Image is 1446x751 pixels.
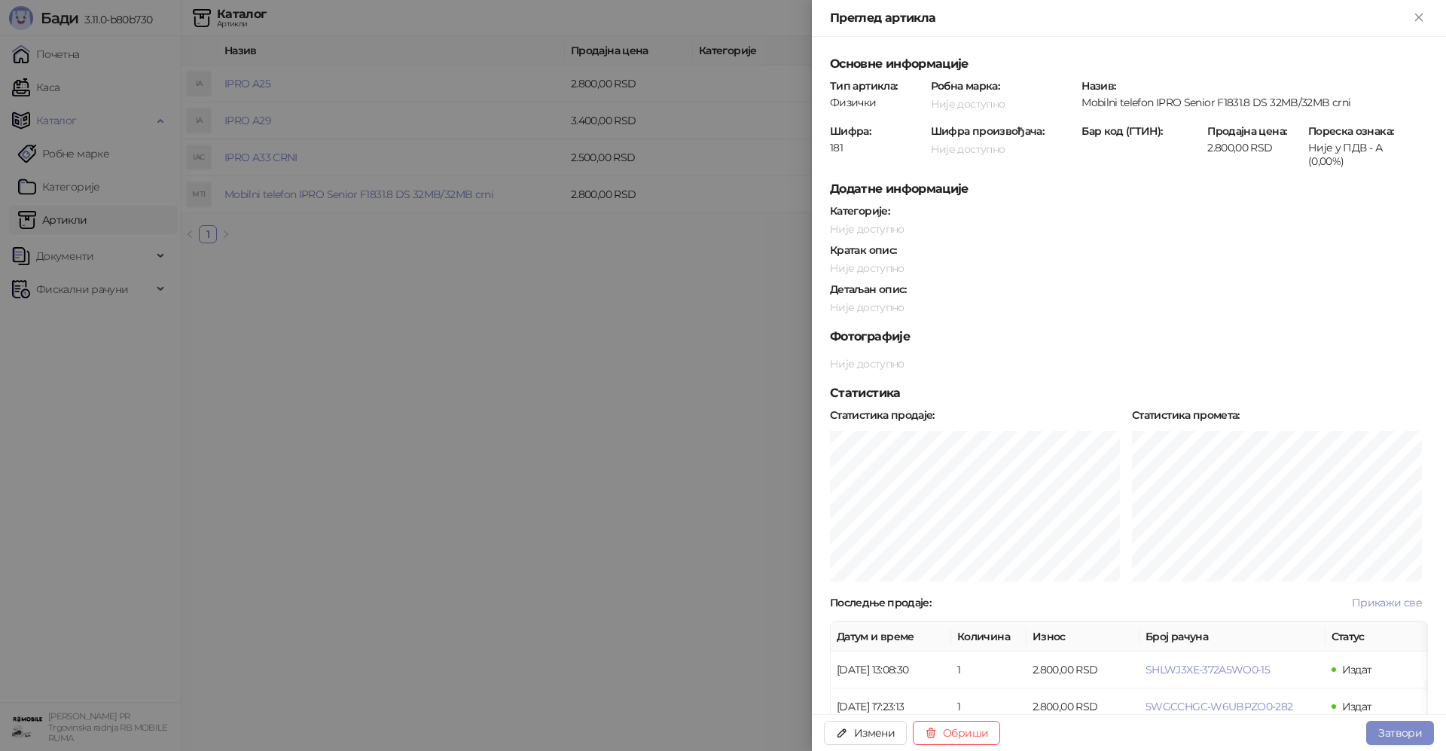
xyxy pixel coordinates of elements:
[1027,688,1139,725] td: 2.800,00 RSD
[830,222,905,236] span: Није доступно
[931,124,1045,138] strong: Шифра произвођача :
[951,652,1027,688] td: 1
[951,688,1027,725] td: 1
[830,79,897,93] strong: Тип артикла :
[1027,652,1139,688] td: 2.800,00 RSD
[951,622,1027,652] th: Количина
[830,408,935,422] strong: Статистика продаје :
[831,622,951,652] th: Датум и време
[1132,408,1240,422] strong: Статистика промета :
[830,384,1428,402] h5: Статистика
[1307,141,1405,168] div: Није у ПДВ - А (0,00%)
[1308,124,1393,138] strong: Пореска ознака :
[828,96,926,109] div: Физички
[830,301,905,314] span: Није доступно
[1352,596,1422,609] span: Прикажи све
[830,328,1428,346] h5: Фотографије
[1342,700,1372,713] span: Издат
[830,9,1410,27] div: Преглед артикла
[831,652,951,688] td: [DATE] 13:08:30
[830,180,1428,198] h5: Додатне информације
[1080,96,1429,109] div: Mobilni telefon IPRO Senior F1831.8 DS 32MB/32MB crni
[913,721,1000,745] button: Обриши
[1081,124,1162,138] strong: Бар код (ГТИН) :
[830,357,905,371] span: Није доступно
[830,282,907,296] strong: Детаљан опис :
[931,142,1005,156] span: Није доступно
[831,688,951,725] td: [DATE] 17:23:13
[830,124,871,138] strong: Шифра :
[1081,79,1115,93] strong: Назив :
[1346,594,1428,612] button: Прикажи све
[828,141,926,154] div: 181
[824,721,907,745] button: Измени
[931,97,1005,111] span: Није доступно
[830,55,1428,73] h5: Основне информације
[1027,622,1139,652] th: Износ
[1207,124,1286,138] strong: Продајна цена :
[1139,622,1325,652] th: Број рачуна
[830,204,889,218] strong: Категорије :
[830,596,931,609] strong: Последње продаје :
[1366,721,1434,745] button: Затвори
[830,243,896,257] strong: Кратак опис :
[1342,663,1372,676] span: Издат
[1410,9,1428,27] button: Close
[1146,663,1270,676] button: SHLWJ3XE-372A5WO0-15
[1206,141,1304,154] div: 2.800,00 RSD
[1146,700,1293,713] button: 5WGCCHGC-W6UBPZO0-282
[931,79,999,93] strong: Робна марка :
[830,261,905,275] span: Није доступно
